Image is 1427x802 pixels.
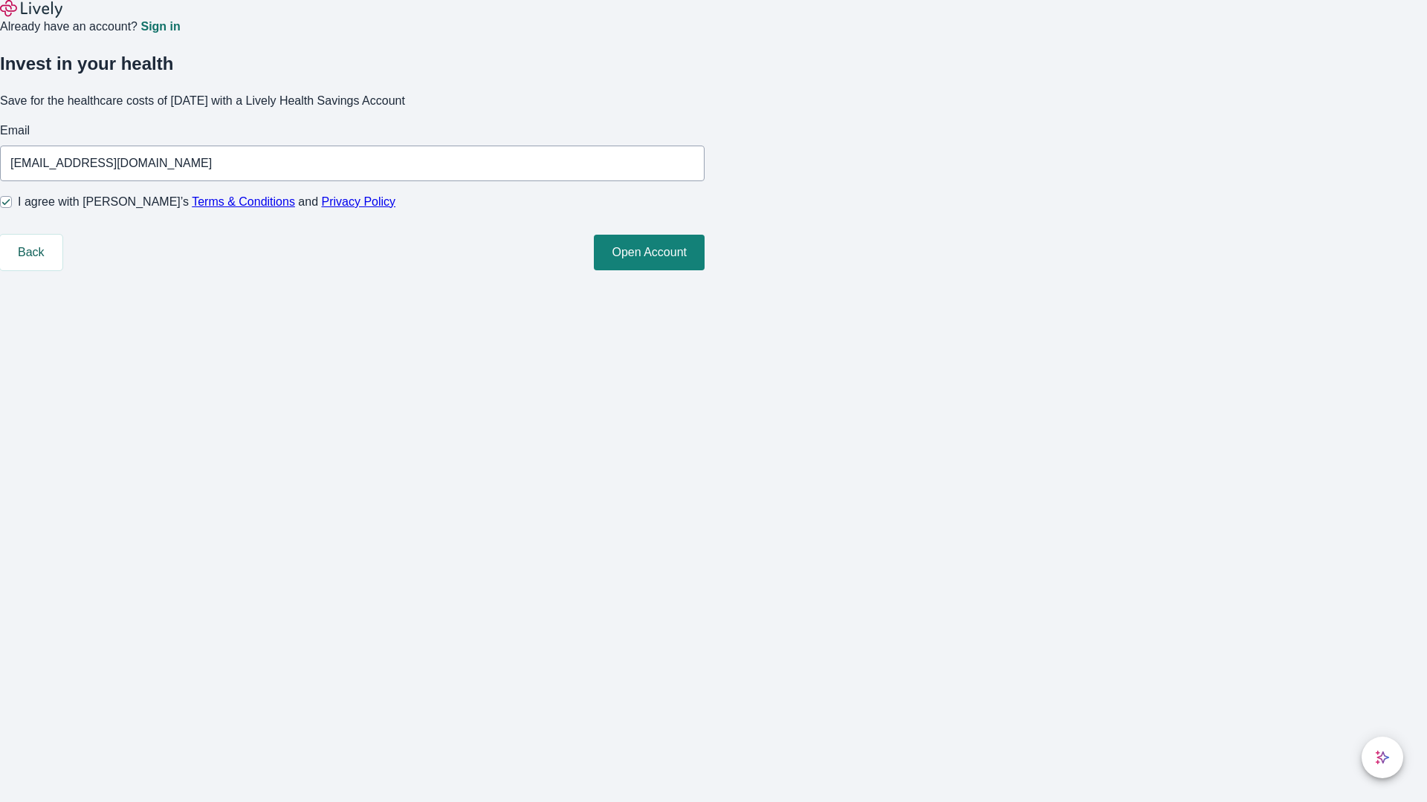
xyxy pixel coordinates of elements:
span: I agree with [PERSON_NAME]’s and [18,193,395,211]
a: Terms & Conditions [192,195,295,208]
svg: Lively AI Assistant [1375,750,1390,765]
a: Privacy Policy [322,195,396,208]
a: Sign in [140,21,180,33]
button: chat [1362,737,1403,778]
button: Open Account [594,235,705,270]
